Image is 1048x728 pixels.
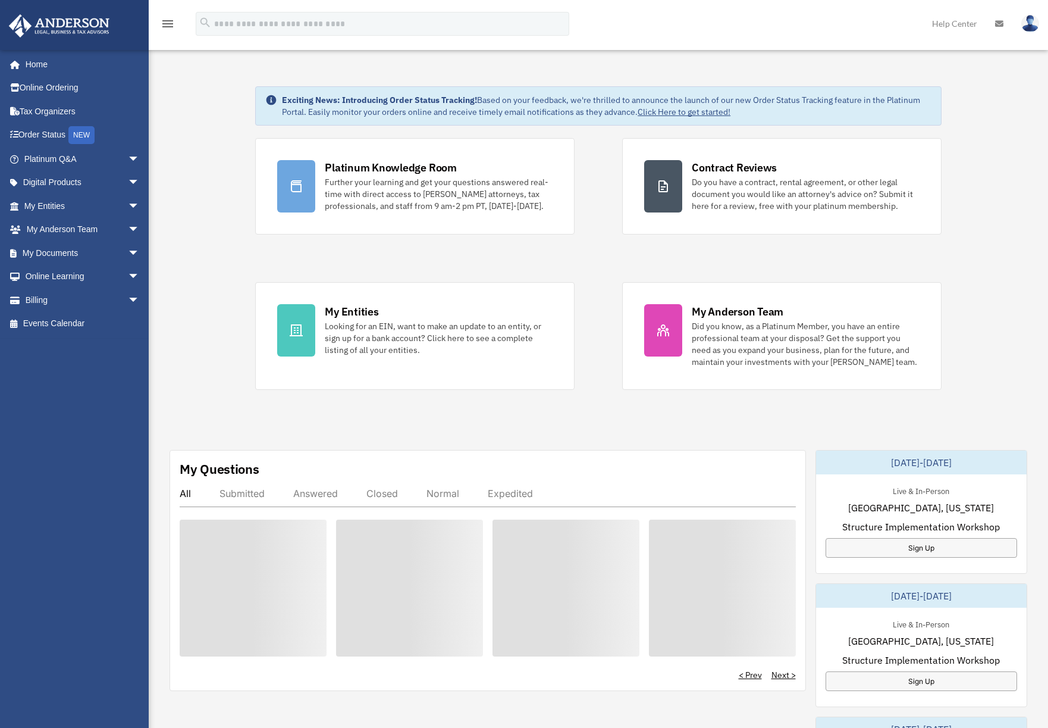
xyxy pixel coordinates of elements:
div: Do you have a contract, rental agreement, or other legal document you would like an attorney's ad... [692,176,920,212]
img: User Pic [1021,15,1039,32]
a: Sign Up [826,538,1018,558]
strong: Exciting News: Introducing Order Status Tracking! [282,95,477,105]
a: Platinum Q&Aarrow_drop_down [8,147,158,171]
div: My Anderson Team [692,304,783,319]
div: Answered [293,488,338,499]
div: Contract Reviews [692,160,777,175]
div: [DATE]-[DATE] [816,584,1027,608]
div: [DATE]-[DATE] [816,451,1027,474]
a: Next > [771,669,796,681]
a: Digital Productsarrow_drop_down [8,171,158,195]
div: Normal [426,488,459,499]
span: arrow_drop_down [128,288,152,313]
div: My Questions [180,460,259,478]
a: Platinum Knowledge Room Further your learning and get your questions answered real-time with dire... [255,138,575,235]
span: [GEOGRAPHIC_DATA], [US_STATE] [848,501,994,515]
a: Online Ordering [8,76,158,100]
a: My Anderson Teamarrow_drop_down [8,218,158,242]
a: Order StatusNEW [8,123,158,148]
a: My Entitiesarrow_drop_down [8,194,158,218]
a: My Anderson Team Did you know, as a Platinum Member, you have an entire professional team at your... [622,282,942,390]
span: arrow_drop_down [128,171,152,195]
a: My Documentsarrow_drop_down [8,241,158,265]
div: Live & In-Person [883,617,959,630]
a: Online Learningarrow_drop_down [8,265,158,289]
a: My Entities Looking for an EIN, want to make an update to an entity, or sign up for a bank accoun... [255,282,575,390]
span: Structure Implementation Workshop [842,653,1000,667]
div: My Entities [325,304,378,319]
a: Home [8,52,152,76]
div: Platinum Knowledge Room [325,160,457,175]
span: arrow_drop_down [128,147,152,171]
div: Based on your feedback, we're thrilled to announce the launch of our new Order Status Tracking fe... [282,94,931,118]
i: menu [161,17,175,31]
div: Closed [366,488,398,499]
span: arrow_drop_down [128,218,152,242]
span: arrow_drop_down [128,194,152,218]
div: Expedited [488,488,533,499]
a: Click Here to get started! [638,107,730,117]
span: arrow_drop_down [128,241,152,265]
a: Sign Up [826,671,1018,691]
i: search [199,16,212,29]
div: All [180,488,191,499]
a: < Prev [739,669,762,681]
span: Structure Implementation Workshop [842,520,1000,534]
a: menu [161,21,175,31]
div: Submitted [219,488,265,499]
div: Did you know, as a Platinum Member, you have an entire professional team at your disposal? Get th... [692,320,920,368]
span: [GEOGRAPHIC_DATA], [US_STATE] [848,634,994,648]
div: Further your learning and get your questions answered real-time with direct access to [PERSON_NAM... [325,176,553,212]
a: Events Calendar [8,312,158,336]
a: Tax Organizers [8,99,158,123]
div: Live & In-Person [883,484,959,496]
a: Contract Reviews Do you have a contract, rental agreement, or other legal document you would like... [622,138,942,235]
span: arrow_drop_down [128,265,152,289]
a: Billingarrow_drop_down [8,288,158,312]
div: Looking for an EIN, want to make an update to an entity, or sign up for a bank account? Click her... [325,320,553,356]
div: NEW [68,126,95,144]
img: Anderson Advisors Platinum Portal [5,14,113,38]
